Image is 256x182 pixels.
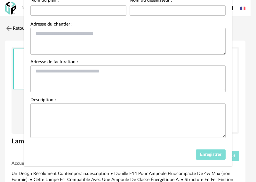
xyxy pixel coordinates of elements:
span: Enregistrer [200,152,221,157]
label: Adresse du chantier : [30,22,73,28]
button: Enregistrer [196,149,226,160]
label: Adresse de facturation : [30,60,78,65]
label: Description : [30,98,56,103]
